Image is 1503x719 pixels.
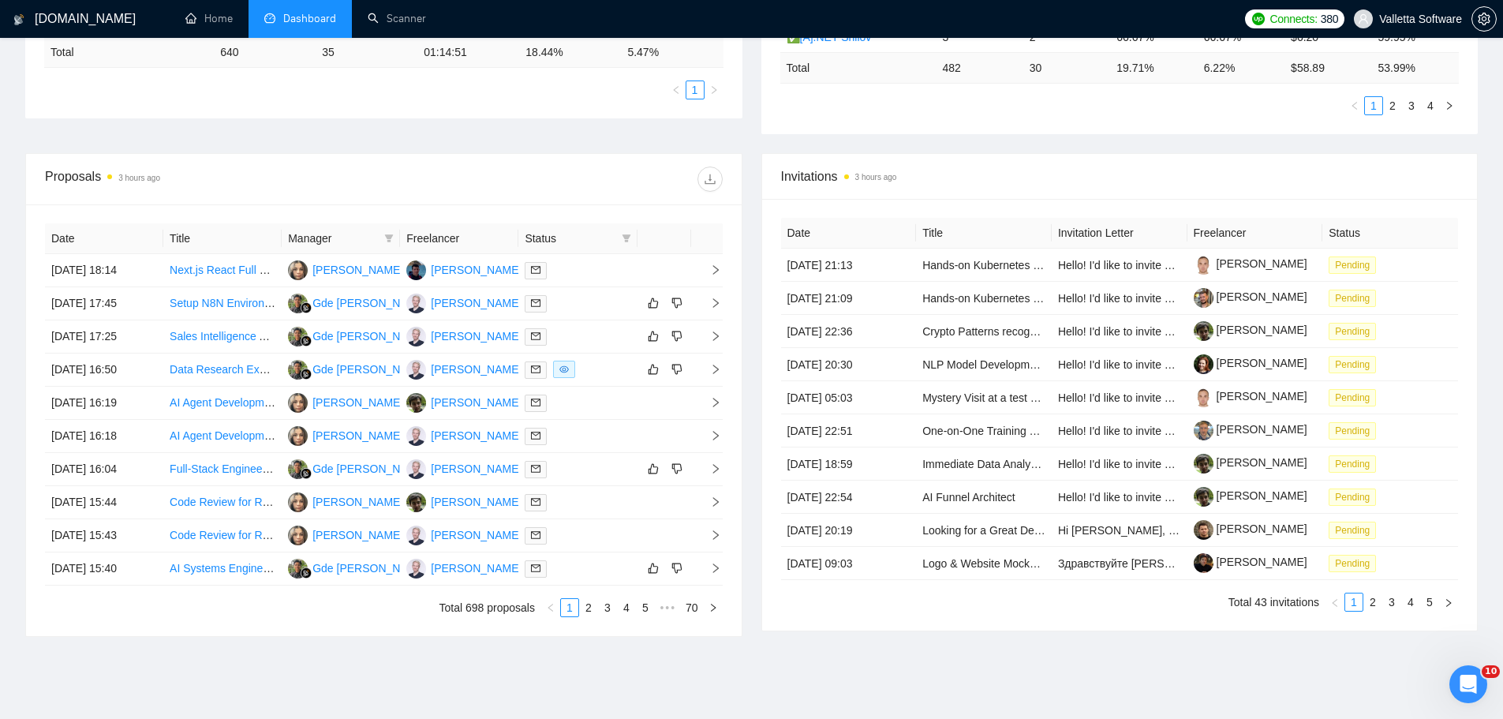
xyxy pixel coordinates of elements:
img: VS [288,393,308,413]
img: GK [288,294,308,313]
span: right [709,603,718,612]
span: Pending [1329,422,1376,440]
img: c1AMgGq2NfwHeoRu0T0twRUX38PKSx26W1p9lLmbGTIujQzqIRbRJTU_TYoV4DSMJQ [1194,553,1213,573]
td: Full-Stack Engineer – Build MVP Web App (AI-Powered Instagram Comment Assistant) [163,453,282,486]
li: 4 [617,598,636,617]
li: 70 [680,598,704,617]
td: Crypto Patterns recognition detector [916,315,1052,348]
th: Freelancer [1187,218,1323,249]
img: logo [13,7,24,32]
button: right [1440,96,1459,115]
a: GKGde [PERSON_NAME] [288,329,428,342]
img: RZ [406,260,426,280]
span: filter [619,227,634,250]
a: 1 [561,599,578,616]
span: dislike [671,462,682,475]
img: VS [288,260,308,280]
a: Hands-on Kubernetes Cost Optimization Expert for Educational Articles [922,292,1270,305]
a: 70 [681,599,703,616]
div: [PERSON_NAME] [431,493,522,511]
a: AA[PERSON_NAME] [406,528,522,541]
span: Status [525,230,615,247]
td: 18.44 % [519,37,621,68]
button: like [644,327,663,346]
a: One-on-One Training with AI Cloud Experts (AWS, Azure, Google Cloud) [922,425,1277,437]
a: Pending [1329,324,1382,337]
time: 3 hours ago [118,174,160,182]
span: Pending [1329,555,1376,572]
a: AA[PERSON_NAME] [406,362,522,375]
a: 5 [1421,594,1438,611]
li: 5 [636,598,655,617]
img: c1i1uGg5H7QUH61k5vEFmrCCw2oKr7wQuOGc-XIS7mT60rILUZP1kJL_5PjNNGFdjG [1194,454,1213,474]
div: Gde [PERSON_NAME] [312,328,428,345]
a: VS[PERSON_NAME] [288,429,403,441]
li: 3 [1402,96,1421,115]
a: Crypto Patterns recognition detector [922,325,1099,338]
span: mail [531,564,540,573]
img: VS [288,492,308,512]
span: dislike [671,562,682,575]
td: NLP Model Development for HS Code Classification [916,348,1052,381]
li: 2 [579,598,598,617]
a: GKGde [PERSON_NAME] [288,462,428,474]
button: right [705,81,723,99]
span: mail [531,398,540,407]
span: Invitations [781,167,1459,186]
td: 30 [1023,52,1110,83]
a: Next.js React Full Stack Developer Needed [170,264,382,276]
span: right [1445,101,1454,110]
img: GK [288,327,308,346]
li: Previous Page [667,81,686,99]
span: Dashboard [283,12,336,25]
span: Connects: [1269,10,1317,28]
span: mail [531,530,540,540]
span: right [697,331,721,342]
li: Next Page [704,598,723,617]
a: GKGde [PERSON_NAME] [288,296,428,309]
a: 4 [618,599,635,616]
a: AA[PERSON_NAME] [406,429,522,441]
li: Next Page [705,81,723,99]
a: 1 [1365,97,1382,114]
div: [PERSON_NAME] [312,526,403,544]
li: Next Page [1440,96,1459,115]
td: [DATE] 18:59 [781,448,917,481]
td: One-on-One Training with AI Cloud Experts (AWS, Azure, Google Cloud) [916,414,1052,448]
a: Pending [1329,291,1382,304]
span: like [648,363,659,376]
span: Pending [1329,290,1376,307]
a: 5 [637,599,654,616]
span: left [546,603,555,612]
a: homeHome [185,12,233,25]
img: gigradar-bm.png [301,567,312,579]
button: like [644,559,663,578]
a: Looking for a Great Developer to Sprint With Us (React/JS, AI App) [922,524,1250,537]
span: like [648,297,659,309]
img: gigradar-bm.png [301,335,312,346]
a: [PERSON_NAME] [1194,556,1307,568]
span: right [697,298,721,309]
td: Total [44,37,214,68]
span: Pending [1329,257,1376,274]
a: Sales Intelligence Analyst [170,330,295,343]
a: [PERSON_NAME] [1194,423,1307,436]
td: Sales Intelligence Analyst [163,320,282,354]
td: Mystery Visit at a test Center- Looking for Non-Native-English Speakers in Edinburgh [916,381,1052,414]
div: [PERSON_NAME] [431,560,522,577]
a: 2 [580,599,597,616]
span: dislike [671,330,682,343]
img: c1hKyC4td1CleGVXaa6RtF_GPYKf8OQolspWIr0cAKV_pfFJKFyYoE4n1lwoW3jfaL [1194,520,1213,540]
td: 482 [936,52,1023,83]
a: Pending [1329,457,1382,470]
td: [DATE] 20:30 [781,348,917,381]
span: right [709,85,719,95]
span: Pending [1329,455,1376,473]
img: gigradar-bm.png [301,302,312,313]
td: Setup N8N Environment on AWS [163,287,282,320]
div: Gde [PERSON_NAME] [312,560,428,577]
img: c1i1uGg5H7QUH61k5vEFmrCCw2oKr7wQuOGc-XIS7mT60rILUZP1kJL_5PjNNGFdjG [1194,487,1213,507]
button: like [644,360,663,379]
img: MT [406,393,426,413]
a: AI Agent Development &amp; Workflow Automation (n8n, AI Chatbot, LLM Prompt Engineering) [170,429,636,442]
